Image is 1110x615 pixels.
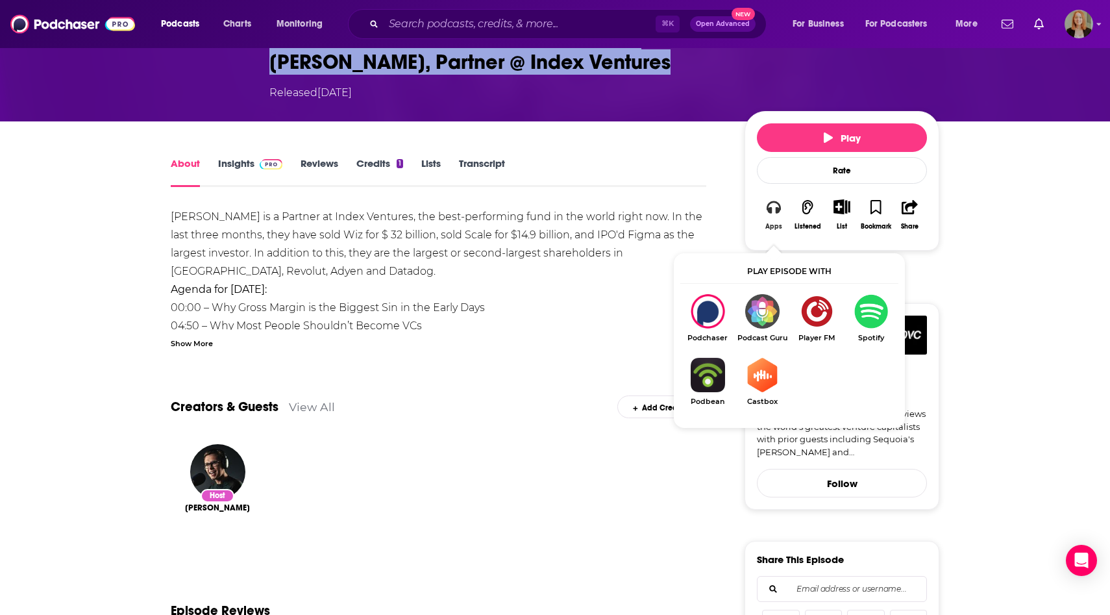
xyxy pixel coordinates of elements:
[765,223,782,231] div: Apps
[828,199,855,214] button: Show More Button
[735,397,789,406] span: Castbox
[267,14,339,34] button: open menu
[421,157,441,187] a: Lists
[680,260,898,284] div: Play episode with
[901,223,919,231] div: Share
[260,159,282,169] img: Podchaser Pro
[680,334,735,342] span: Podchaser
[223,15,251,33] span: Charts
[289,400,335,414] a: View All
[996,13,1018,35] a: Show notifications dropdown
[301,157,338,187] a: Reviews
[171,399,278,415] a: Creators & Guests
[789,294,844,342] a: Player FMPlayer FM
[215,14,259,34] a: Charts
[680,294,735,342] div: 20VC: Figma, Scale, Wiz: Inside Index's Decacorn Factory | Decision-Making, Investment Process, B...
[888,316,927,355] img: The Twenty Minute VC (20VC): Venture Capital | Startup Funding | The Pitch
[783,14,860,34] button: open menu
[844,294,898,342] a: SpotifySpotify
[757,576,927,602] div: Search followers
[791,191,824,238] button: Listened
[757,469,927,497] button: Follow
[171,283,267,295] strong: Agenda for [DATE]:
[861,223,891,231] div: Bookmark
[696,21,750,27] span: Open Advanced
[795,223,821,231] div: Listened
[1065,10,1093,38] button: Show profile menu
[1065,10,1093,38] img: User Profile
[384,14,656,34] input: Search podcasts, credits, & more...
[152,14,216,34] button: open menu
[865,15,928,33] span: For Podcasters
[277,15,323,33] span: Monitoring
[956,15,978,33] span: More
[1065,10,1093,38] span: Logged in as emckenzie
[757,553,844,566] h3: Share This Episode
[757,157,927,184] div: Rate
[735,294,789,342] a: Podcast GuruPodcast Guru
[793,15,844,33] span: For Business
[757,191,791,238] button: Apps
[360,9,779,39] div: Search podcasts, credits, & more...
[768,577,916,601] input: Email address or username...
[218,157,282,187] a: InsightsPodchaser Pro
[735,358,789,406] a: CastboxCastbox
[171,208,706,517] div: [PERSON_NAME] is a Partner at Index Ventures, the best-performing fund in the world right now. In...
[356,157,403,187] a: Credits1
[825,191,859,238] div: Show More ButtonList
[824,132,861,144] span: Play
[459,157,505,187] a: Transcript
[1029,13,1049,35] a: Show notifications dropdown
[732,8,755,20] span: New
[617,395,706,418] div: Add Creators
[190,444,245,499] img: Harry Stebbings
[185,503,250,513] span: [PERSON_NAME]
[735,334,789,342] span: Podcast Guru
[1066,545,1097,576] div: Open Intercom Messenger
[946,14,994,34] button: open menu
[201,489,234,503] div: Host
[789,334,844,342] span: Player FM
[757,123,927,152] button: Play
[857,14,946,34] button: open menu
[690,16,756,32] button: Open AdvancedNew
[859,191,893,238] button: Bookmark
[844,334,898,342] span: Spotify
[893,191,927,238] button: Share
[397,159,403,168] div: 1
[680,397,735,406] span: Podbean
[185,503,250,513] a: Harry Stebbings
[269,85,352,101] div: Released [DATE]
[161,15,199,33] span: Podcasts
[171,157,200,187] a: About
[837,222,847,231] div: List
[656,16,680,32] span: ⌘ K
[10,12,135,36] img: Podchaser - Follow, Share and Rate Podcasts
[680,358,735,406] a: PodbeanPodbean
